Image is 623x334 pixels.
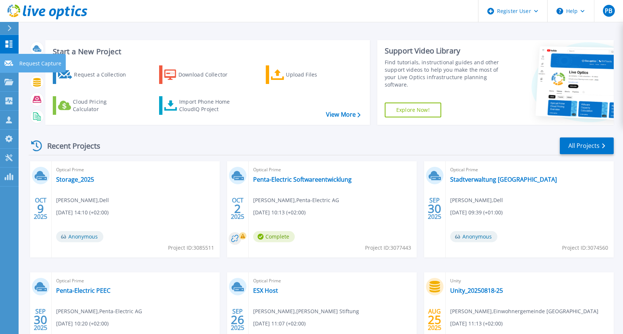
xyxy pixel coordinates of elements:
div: Download Collector [178,67,238,82]
span: 25 [428,317,441,323]
span: [PERSON_NAME] , Dell [450,196,503,204]
span: [DATE] 11:13 (+02:00) [450,320,503,328]
span: 30 [428,205,441,212]
span: Optical Prime [56,277,215,285]
span: Project ID: 3085511 [168,244,214,252]
span: Optical Prime [450,166,609,174]
a: Unity_20250818-25 [450,287,503,294]
div: Cloud Pricing Calculator [73,98,132,113]
div: SEP 2025 [33,306,48,333]
a: Explore Now! [385,103,441,117]
div: Support Video Library [385,46,504,56]
a: Penta-Electric PEEC [56,287,110,294]
span: Project ID: 3077443 [365,244,411,252]
span: [DATE] 14:10 (+02:00) [56,208,109,217]
span: Optical Prime [56,166,215,174]
span: [DATE] 10:13 (+02:00) [253,208,306,217]
a: Penta-Electric Softwareentwicklung [253,176,352,183]
a: All Projects [560,137,614,154]
span: Project ID: 3074560 [562,244,608,252]
span: 26 [231,317,244,323]
span: [PERSON_NAME] , Penta-Electric AG [56,307,142,315]
a: Request a Collection [53,65,136,84]
span: Unity [450,277,609,285]
a: ESX Host [253,287,278,294]
div: AUG 2025 [427,306,442,333]
span: PB [605,8,612,14]
div: Recent Projects [29,137,110,155]
span: [PERSON_NAME] , [PERSON_NAME] Stiftung [253,307,359,315]
span: Anonymous [56,231,103,242]
a: Cloud Pricing Calculator [53,96,136,115]
span: [DATE] 09:39 (+01:00) [450,208,503,217]
span: Optical Prime [253,166,412,174]
span: 2 [234,205,241,212]
div: SEP 2025 [230,306,245,333]
span: 9 [37,205,44,212]
a: Download Collector [159,65,242,84]
span: [PERSON_NAME] , Penta-Electric AG [253,196,339,204]
span: Complete [253,231,295,242]
div: OCT 2025 [33,195,48,222]
a: View More [326,111,361,118]
span: [DATE] 11:07 (+02:00) [253,320,306,328]
div: Import Phone Home CloudIQ Project [179,98,237,113]
span: Anonymous [450,231,497,242]
span: [PERSON_NAME] , Einwohnergemeinde [GEOGRAPHIC_DATA] [450,307,598,315]
div: Upload Files [286,67,345,82]
div: Find tutorials, instructional guides and other support videos to help you make the most of your L... [385,59,504,88]
p: Request Capture [19,54,61,73]
a: Storage_2025 [56,176,94,183]
a: Upload Files [266,65,349,84]
span: [DATE] 10:20 (+02:00) [56,320,109,328]
h3: Start a New Project [53,48,360,56]
span: 30 [34,317,47,323]
span: Optical Prime [253,277,412,285]
span: [PERSON_NAME] , Dell [56,196,109,204]
div: Request a Collection [74,67,133,82]
div: SEP 2025 [427,195,442,222]
a: Stadtverwaltung [GEOGRAPHIC_DATA] [450,176,557,183]
div: OCT 2025 [230,195,245,222]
